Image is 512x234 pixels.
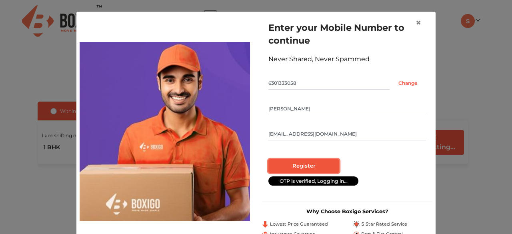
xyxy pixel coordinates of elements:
h1: Enter your Mobile Number to continue [268,21,426,47]
img: relocation-img [80,42,250,221]
input: Change [390,77,426,90]
input: Your Name [268,102,426,115]
input: Email Id [268,128,426,140]
div: OTP is verified, Logging in... [268,176,358,186]
span: 5 Star Rated Service [361,221,407,228]
input: Register [268,159,339,173]
span: × [416,17,421,28]
button: Close [409,12,428,34]
div: Never Shared, Never Spammed [268,54,426,64]
h3: Why Choose Boxigo Services? [262,208,432,214]
span: Lowest Price Guaranteed [270,221,328,228]
input: Mobile No [268,77,390,90]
